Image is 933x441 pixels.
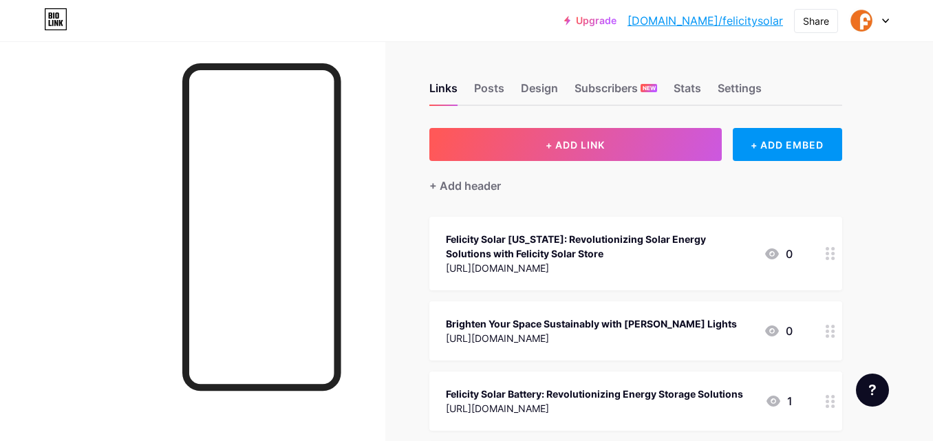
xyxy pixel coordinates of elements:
[564,15,616,26] a: Upgrade
[429,128,722,161] button: + ADD LINK
[446,401,743,416] div: [URL][DOMAIN_NAME]
[764,246,793,262] div: 0
[575,80,657,105] div: Subscribers
[474,80,504,105] div: Posts
[628,12,783,29] a: [DOMAIN_NAME]/felicitysolar
[546,139,605,151] span: + ADD LINK
[733,128,842,161] div: + ADD EMBED
[446,387,743,401] div: Felicity Solar Battery: Revolutionizing Energy Storage Solutions
[718,80,762,105] div: Settings
[446,331,737,345] div: [URL][DOMAIN_NAME]
[765,393,793,409] div: 1
[446,232,753,261] div: Felicity Solar [US_STATE]: Revolutionizing Solar Energy Solutions with Felicity Solar Store
[429,80,458,105] div: Links
[643,84,656,92] span: NEW
[446,316,737,331] div: Brighten Your Space Sustainably with [PERSON_NAME] Lights
[803,14,829,28] div: Share
[848,8,875,34] img: Felicity Solar
[429,178,501,194] div: + Add header
[521,80,558,105] div: Design
[764,323,793,339] div: 0
[446,261,753,275] div: [URL][DOMAIN_NAME]
[674,80,701,105] div: Stats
